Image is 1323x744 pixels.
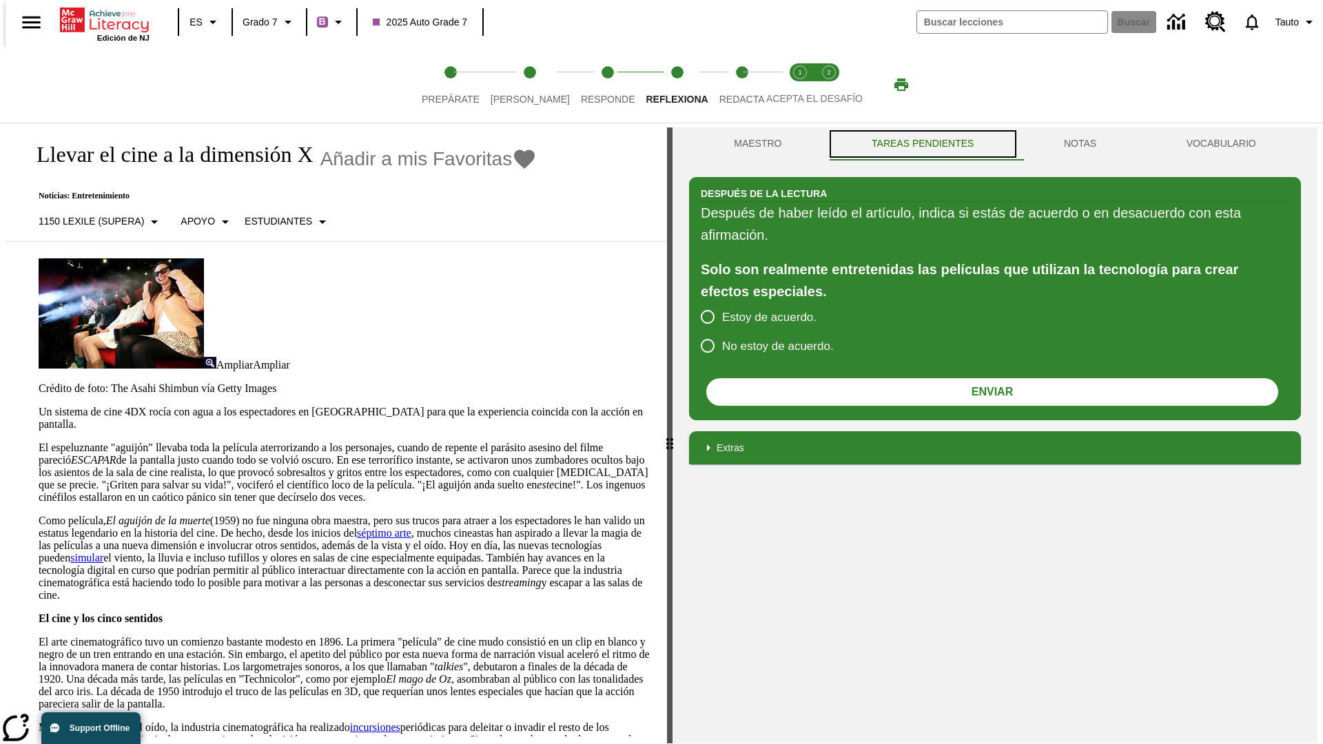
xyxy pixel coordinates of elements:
div: Pulsa la tecla de intro o la barra espaciadora y luego presiona las flechas de derecha e izquierd... [667,127,673,743]
text: 1 [798,69,801,76]
img: El panel situado frente a los asientos rocía con agua nebulizada al feliz público en un cine equi... [39,258,204,369]
em: ESCAPAR [71,454,116,466]
span: Añadir a mis Favoritas [320,148,513,170]
em: El mago de Oz [386,673,451,685]
p: 1150 Lexile (Supera) [39,214,144,229]
p: El arte cinematográfico tuvo un comienzo bastante modesto en 1896. La primera "película" de cine ... [39,636,650,710]
button: Seleccione Lexile, 1150 Lexile (Supera) [33,209,168,234]
p: El espeluznante "aguijón" llevaba toda la película aterrorizando a los personajes, cuando de repe... [39,442,650,504]
p: Noticias: Entretenimiento [22,191,537,201]
p: Extras [717,441,744,455]
a: Centro de información [1159,3,1197,41]
h1: Llevar el cine a la dimensión X [22,142,314,167]
button: Lee step 2 of 5 [480,47,581,123]
span: Responde [581,94,635,105]
a: Notificaciones [1234,4,1270,40]
button: Responde step 3 of 5 [570,47,646,123]
button: Acepta el desafío lee step 1 of 2 [780,47,820,123]
a: simular [70,552,103,564]
button: VOCABULARIO [1141,127,1301,161]
span: Ampliar [216,359,253,371]
h2: Después de la lectura [701,186,827,201]
em: streaming [498,577,541,588]
button: Support Offline [41,712,141,744]
button: Maestro [689,127,827,161]
span: Support Offline [70,723,130,733]
button: Reflexiona step 4 of 5 [635,47,719,123]
div: activity [673,127,1317,743]
p: Estudiantes [245,214,312,229]
span: Redacta [719,94,765,105]
div: Instructional Panel Tabs [689,127,1301,161]
button: Grado: Grado 7, Elige un grado [237,10,302,34]
text: 2 [827,69,830,76]
span: Estoy de acuerdo. [722,309,817,327]
button: Redacta step 5 of 5 [708,47,776,123]
a: Centro de recursos, Se abrirá en una pestaña nueva. [1197,3,1234,41]
em: El aguijón de la muerte [106,515,210,526]
button: Acepta el desafío contesta step 2 of 2 [809,47,849,123]
button: Seleccionar estudiante [239,209,336,234]
a: incursiones [350,721,400,733]
em: talkies [435,661,464,672]
span: ES [189,15,203,30]
div: Solo son realmente entretenidas las películas que utilizan la tecnología para crear efectos espec... [701,258,1289,302]
div: Extras [689,431,1301,464]
span: Prepárate [422,94,480,105]
span: Edición de NJ [97,34,150,42]
a: séptimo arte [357,527,411,539]
span: Ampliar [253,359,289,371]
p: Después de haber leído el artículo, indica si estás de acuerdo o en desacuerdo con esta afirmación. [701,202,1289,246]
button: NOTAS [1019,127,1142,161]
button: Tipo de apoyo, Apoyo [175,209,239,234]
span: ACEPTA EL DESAFÍO [766,93,863,104]
button: TAREAS PENDIENTES [827,127,1019,161]
input: Buscar campo [917,11,1107,33]
span: Reflexiona [646,94,708,105]
div: poll [701,302,845,360]
span: Grado 7 [243,15,278,30]
em: este [537,479,554,490]
img: Ampliar [204,357,216,369]
p: Un sistema de cine 4DX rocía con agua a los espectadores en [GEOGRAPHIC_DATA] para que la experie... [39,406,650,431]
span: [PERSON_NAME] [491,94,570,105]
button: Lenguaje: ES, Selecciona un idioma [183,10,227,34]
button: Boost El color de la clase es morado/púrpura. Cambiar el color de la clase. [311,10,352,34]
button: Prepárate step 1 of 5 [411,47,491,123]
span: 2025 Auto Grade 7 [373,15,468,30]
span: B [319,13,326,30]
div: reading [6,127,667,736]
button: Añadir a mis Favoritas - Llevar el cine a la dimensión X [320,147,537,171]
p: Crédito de foto: The Asahi Shimbun vía Getty Images [39,382,650,395]
span: No estoy de acuerdo. [722,338,834,355]
button: Abrir el menú lateral [11,2,52,43]
button: Imprimir [879,72,923,97]
span: Tauto [1275,15,1299,30]
button: Enviar [706,378,1278,406]
strong: El cine y los cinco sentidos [39,612,163,624]
div: Portada [60,5,150,42]
p: Como película, (1959) no fue ninguna obra maestra, pero sus trucos para atraer a los espectadores... [39,515,650,601]
p: Apoyo [181,214,215,229]
button: Perfil/Configuración [1270,10,1323,34]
